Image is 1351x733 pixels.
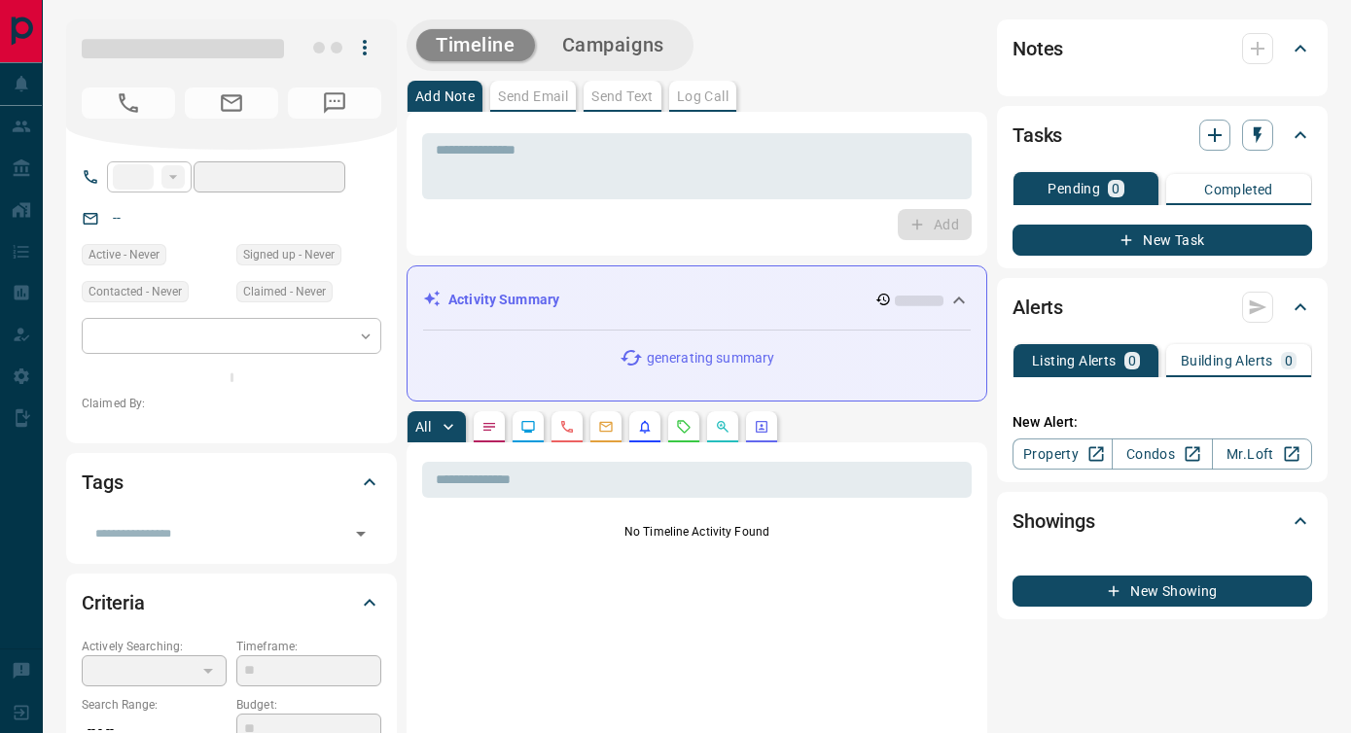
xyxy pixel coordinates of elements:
span: Active - Never [89,245,160,264]
p: 0 [1128,354,1136,367]
p: Completed [1204,183,1273,196]
a: -- [113,210,121,226]
svg: Opportunities [715,419,730,435]
div: Showings [1013,498,1312,544]
svg: Listing Alerts [637,419,653,435]
div: Alerts [1013,284,1312,331]
button: Timeline [416,29,535,61]
h2: Tasks [1013,120,1062,151]
h2: Tags [82,467,123,498]
button: Campaigns [543,29,684,61]
div: Activity Summary [423,282,971,318]
span: No Email [185,87,278,119]
span: Contacted - Never [89,282,182,301]
p: All [415,420,431,434]
a: Mr.Loft [1212,438,1312,470]
p: Add Note [415,89,475,103]
svg: Requests [676,419,692,435]
p: 0 [1285,354,1293,367]
div: Tags [82,459,381,506]
h2: Alerts [1013,292,1063,323]
div: Tasks [1013,112,1312,158]
svg: Notes [481,419,497,435]
p: Claimed By: [82,395,381,412]
span: No Number [82,87,175,119]
p: New Alert: [1013,412,1312,433]
p: Budget: [236,696,381,714]
svg: Lead Browsing Activity [520,419,536,435]
svg: Calls [559,419,575,435]
button: New Showing [1013,576,1312,607]
span: Signed up - Never [243,245,335,264]
svg: Emails [598,419,614,435]
a: Condos [1112,438,1212,470]
div: Notes [1013,25,1312,72]
p: Activity Summary [448,290,559,310]
h2: Showings [1013,506,1095,537]
p: generating summary [647,348,774,368]
button: Open [347,520,374,547]
svg: Agent Actions [754,419,769,435]
p: Pending [1048,182,1100,195]
h2: Criteria [82,587,145,618]
p: Building Alerts [1181,354,1273,367]
p: Actively Searching: [82,638,227,655]
span: No Number [288,87,381,119]
button: New Task [1013,225,1312,256]
span: Claimed - Never [243,282,326,301]
p: Listing Alerts [1032,354,1117,367]
p: 0 [1112,182,1120,195]
p: No Timeline Activity Found [422,523,972,541]
h2: Notes [1013,33,1063,64]
a: Property [1013,438,1113,470]
p: Timeframe: [236,638,381,655]
p: Search Range: [82,696,227,714]
div: Criteria [82,579,381,626]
